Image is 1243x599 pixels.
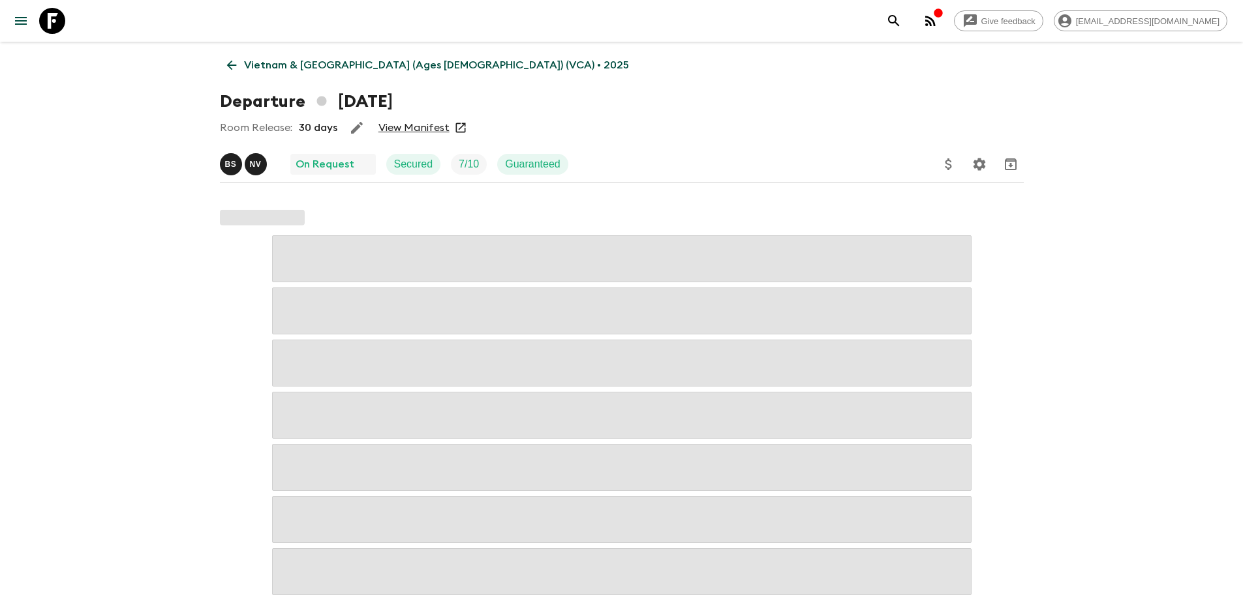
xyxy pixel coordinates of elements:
div: Secured [386,154,441,175]
p: 30 days [299,120,337,136]
p: B S [225,159,237,169]
a: View Manifest [378,121,450,134]
button: BSNV [220,153,269,175]
span: Bo Sowath, Nguyen Van Canh [220,157,269,168]
button: search adventures [881,8,907,34]
div: Trip Fill [451,154,487,175]
button: Update Price, Early Bird Discount and Costs [936,151,962,177]
p: N V [250,159,262,169]
a: Vietnam & [GEOGRAPHIC_DATA] (Ages [DEMOGRAPHIC_DATA]) (VCA) • 2025 [220,52,636,78]
p: 7 / 10 [459,156,479,172]
button: Archive (Completed, Cancelled or Unsynced Departures only) [998,151,1024,177]
p: Secured [394,156,433,172]
a: Give feedback [954,10,1043,31]
p: Room Release: [220,120,292,136]
h1: Departure [DATE] [220,89,393,115]
div: [EMAIL_ADDRESS][DOMAIN_NAME] [1054,10,1227,31]
p: Guaranteed [505,156,560,172]
button: menu [8,8,34,34]
span: Give feedback [974,16,1043,26]
span: [EMAIL_ADDRESS][DOMAIN_NAME] [1069,16,1227,26]
p: On Request [296,156,354,172]
button: Settings [966,151,992,177]
p: Vietnam & [GEOGRAPHIC_DATA] (Ages [DEMOGRAPHIC_DATA]) (VCA) • 2025 [244,57,629,73]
